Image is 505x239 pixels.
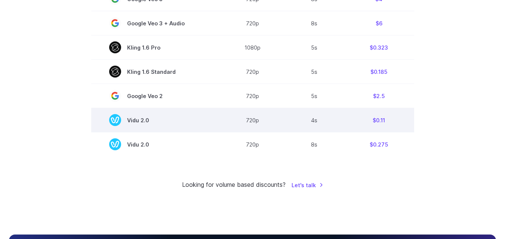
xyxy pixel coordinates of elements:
span: Kling 1.6 Standard [109,66,203,78]
td: $2.5 [344,84,414,108]
td: 720p [221,132,285,157]
span: Vidu 2.0 [109,138,203,150]
td: 8s [285,132,344,157]
td: $0.185 [344,60,414,84]
td: $6 [344,11,414,35]
span: Google Veo 2 [109,90,203,102]
td: 1080p [221,35,285,60]
td: 5s [285,60,344,84]
td: 5s [285,84,344,108]
td: 5s [285,35,344,60]
span: Kling 1.6 Pro [109,41,203,53]
td: 720p [221,60,285,84]
span: Vidu 2.0 [109,114,203,126]
td: 720p [221,108,285,132]
td: $0.275 [344,132,414,157]
td: 720p [221,11,285,35]
a: Let's talk [292,181,323,189]
td: 8s [285,11,344,35]
td: $0.323 [344,35,414,60]
td: $0.11 [344,108,414,132]
td: 720p [221,84,285,108]
small: Looking for volume based discounts? [182,180,286,190]
span: Google Veo 3 + Audio [109,17,203,29]
td: 4s [285,108,344,132]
